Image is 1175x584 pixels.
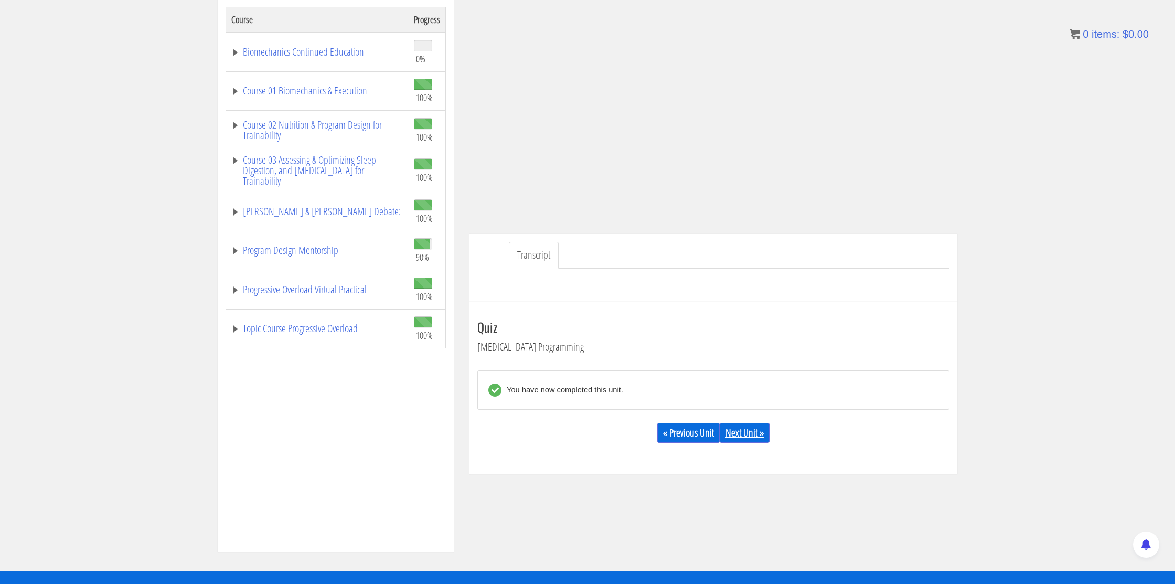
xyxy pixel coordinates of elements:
bdi: 0.00 [1123,28,1149,40]
a: 0 items: $0.00 [1070,28,1149,40]
img: icon11.png [1070,29,1080,39]
a: Program Design Mentorship [231,245,403,256]
div: You have now completed this unit. [501,384,623,397]
a: Course 01 Biomechanics & Execution [231,86,403,96]
span: $ [1123,28,1128,40]
a: Next Unit » [720,423,770,443]
span: 0% [416,53,425,65]
p: [MEDICAL_DATA] Programming [477,339,949,355]
a: [PERSON_NAME] & [PERSON_NAME] Debate: [231,206,403,217]
span: 100% [416,213,433,224]
span: 100% [416,92,433,103]
h3: Quiz [477,320,949,334]
a: Course 02 Nutrition & Program Design for Trainability [231,120,403,141]
span: items: [1092,28,1119,40]
a: Course 03 Assessing & Optimizing Sleep Digestion, and [MEDICAL_DATA] for Trainability [231,155,403,186]
th: Course [226,7,409,32]
span: 0 [1083,28,1088,40]
a: Transcript [509,242,559,269]
span: 100% [416,330,433,341]
a: « Previous Unit [657,423,720,443]
a: Progressive Overload Virtual Practical [231,284,403,295]
a: Biomechanics Continued Education [231,47,403,57]
span: 100% [416,131,433,143]
span: 100% [416,172,433,183]
span: 100% [416,291,433,302]
a: Topic Course Progressive Overload [231,323,403,334]
th: Progress [409,7,446,32]
span: 90% [416,251,429,263]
